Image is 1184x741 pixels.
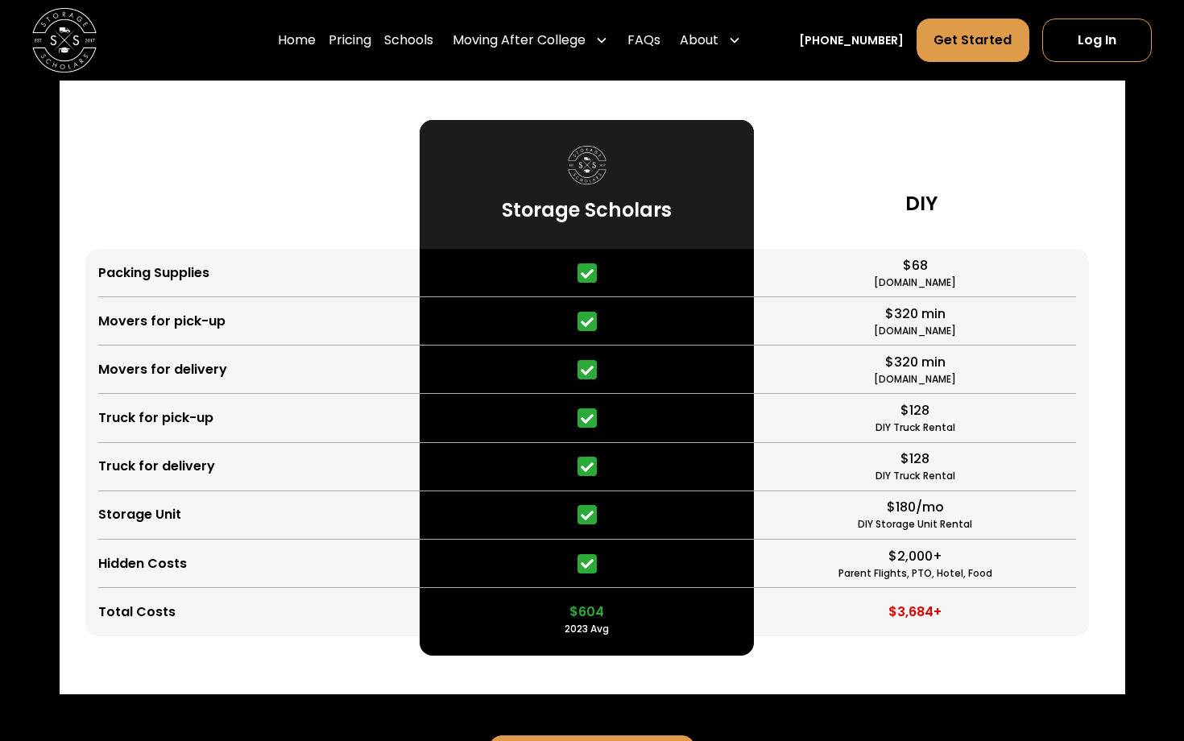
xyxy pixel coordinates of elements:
[98,312,226,331] div: Movers for pick-up
[98,505,181,524] div: Storage Unit
[888,547,942,566] div: $2,000+
[874,372,956,387] div: [DOMAIN_NAME]
[885,304,946,324] div: $320 min
[874,275,956,290] div: [DOMAIN_NAME]
[98,457,215,476] div: Truck for delivery
[905,191,938,216] h3: DIY
[98,360,227,379] div: Movers for delivery
[278,18,316,63] a: Home
[917,19,1029,62] a: Get Started
[900,449,929,469] div: $128
[329,18,371,63] a: Pricing
[673,18,747,63] div: About
[887,498,944,517] div: $180/mo
[876,420,955,435] div: DIY Truck Rental
[446,18,615,63] div: Moving After College
[838,566,992,581] div: Parent Flights, PTO, Hotel, Food
[885,353,946,372] div: $320 min
[502,197,672,222] h3: Storage Scholars
[680,31,718,50] div: About
[858,517,972,532] div: DIY Storage Unit Rental
[799,32,904,49] a: [PHONE_NUMBER]
[1042,19,1152,62] a: Log In
[903,256,928,275] div: $68
[98,554,187,573] div: Hidden Costs
[876,469,955,483] div: DIY Truck Rental
[32,8,97,72] img: Storage Scholars main logo
[384,18,433,63] a: Schools
[874,324,956,338] div: [DOMAIN_NAME]
[98,408,213,428] div: Truck for pick-up
[568,146,606,184] img: Storage Scholars logo.
[565,622,609,636] div: 2023 Avg
[888,602,942,622] div: $3,684+
[98,602,176,622] div: Total Costs
[98,263,209,283] div: Packing Supplies
[453,31,586,50] div: Moving After College
[900,401,929,420] div: $128
[569,602,604,622] div: $604
[627,18,660,63] a: FAQs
